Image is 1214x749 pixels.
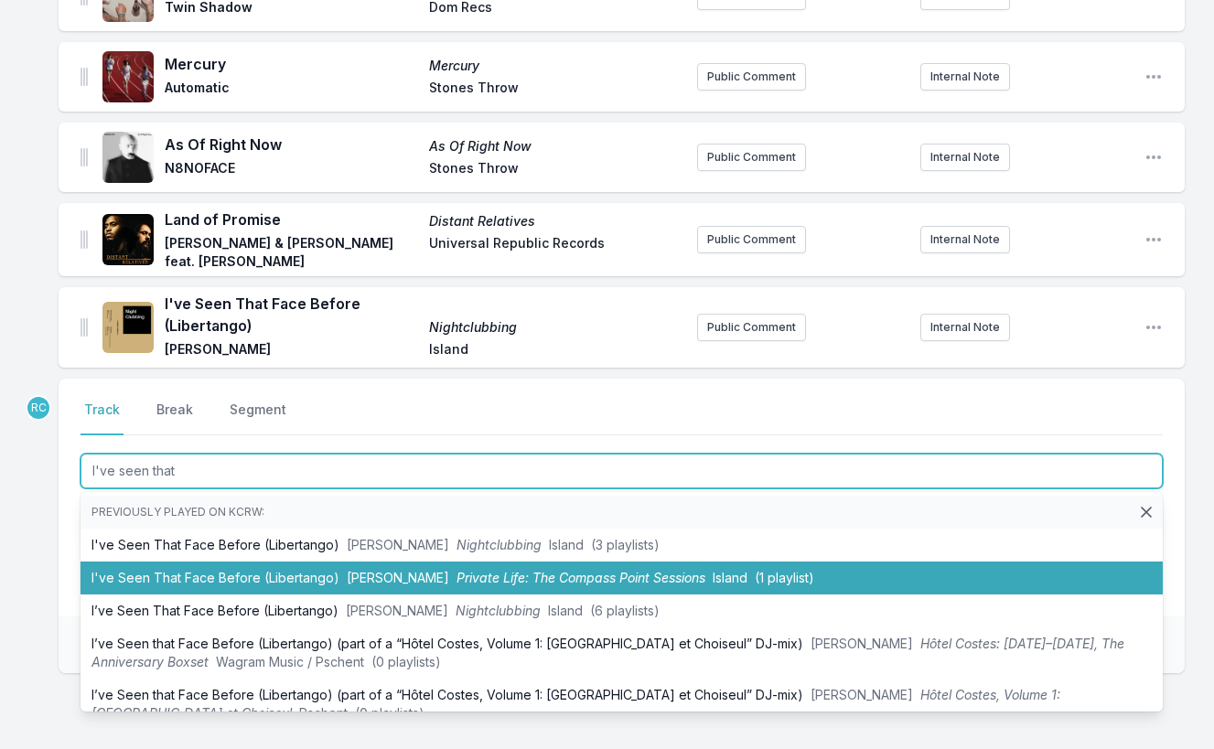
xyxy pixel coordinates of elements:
[81,318,88,337] img: Drag Handle
[81,627,1163,679] li: I’ve Seen that Face Before (Libertango) (part of a “Hôtel Costes, Volume 1: [GEOGRAPHIC_DATA] et ...
[81,148,88,166] img: Drag Handle
[429,212,682,230] span: Distant Relatives
[549,537,584,552] span: Island
[165,234,418,271] span: [PERSON_NAME] & [PERSON_NAME] feat. [PERSON_NAME]
[1144,318,1163,337] button: Open playlist item options
[81,68,88,86] img: Drag Handle
[697,226,806,253] button: Public Comment
[590,603,660,618] span: (6 playlists)
[81,401,124,435] button: Track
[429,159,682,181] span: Stones Throw
[697,144,806,171] button: Public Comment
[102,214,154,265] img: Distant Relatives
[429,340,682,362] span: Island
[153,401,197,435] button: Break
[81,679,1163,730] li: I’ve Seen that Face Before (Libertango) (part of a “Hôtel Costes, Volume 1: [GEOGRAPHIC_DATA] et ...
[299,705,348,721] span: Pschent
[429,234,682,271] span: Universal Republic Records
[697,314,806,341] button: Public Comment
[347,570,449,585] span: [PERSON_NAME]
[429,137,682,155] span: As Of Right Now
[216,654,364,669] span: Wagram Music / Pschent
[165,340,418,362] span: [PERSON_NAME]
[226,401,290,435] button: Segment
[26,395,51,421] p: Rocio Contreras
[457,537,542,552] span: Nightclubbing
[697,63,806,91] button: Public Comment
[755,570,814,585] span: (1 playlist)
[920,314,1010,341] button: Internal Note
[1144,230,1163,249] button: Open playlist item options
[371,654,441,669] span: (0 playlists)
[457,570,705,585] span: Private Life: The Compass Point Sessions
[81,230,88,249] img: Drag Handle
[920,144,1010,171] button: Internal Note
[548,603,583,618] span: Island
[165,134,418,155] span: As Of Right Now
[346,603,448,618] span: [PERSON_NAME]
[713,570,747,585] span: Island
[429,79,682,101] span: Stones Throw
[920,226,1010,253] button: Internal Note
[429,57,682,75] span: Mercury
[165,159,418,181] span: N8NOFACE
[102,302,154,353] img: Nightclubbing
[81,562,1163,594] li: I've Seen That Face Before (Libertango)
[81,594,1163,627] li: I’ve Seen That Face Before (Libertango)
[355,705,424,721] span: (0 playlists)
[591,537,660,552] span: (3 playlists)
[102,132,154,183] img: As Of Right Now
[165,79,418,101] span: Automatic
[165,53,418,75] span: Mercury
[347,537,449,552] span: [PERSON_NAME]
[81,454,1163,488] input: Track Title
[81,529,1163,562] li: I've Seen That Face Before (Libertango)
[102,51,154,102] img: Mercury
[920,63,1010,91] button: Internal Note
[165,209,418,230] span: Land of Promise
[811,636,913,651] span: [PERSON_NAME]
[811,687,913,702] span: [PERSON_NAME]
[456,603,541,618] span: Nightclubbing
[81,496,1163,529] li: Previously played on KCRW:
[429,318,682,337] span: Nightclubbing
[165,293,418,337] span: I've Seen That Face Before (Libertango)
[1144,148,1163,166] button: Open playlist item options
[1144,68,1163,86] button: Open playlist item options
